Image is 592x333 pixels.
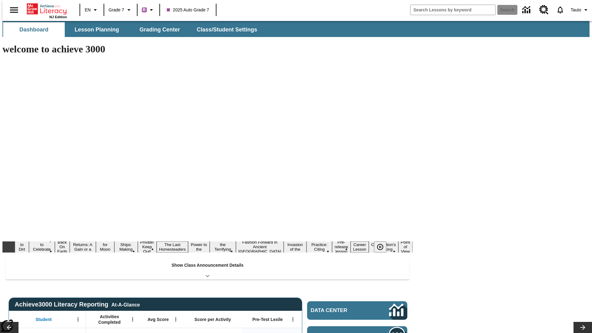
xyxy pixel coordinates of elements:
span: Pre-Test Lexile [253,317,283,322]
input: search field [410,5,495,15]
button: Boost Class color is purple. Change class color [139,4,158,15]
button: Slide 16 The Constitution's Balancing Act [369,237,398,257]
button: Slide 4 Free Returns: A Gain or a Drain? [70,237,96,257]
div: Pause [374,241,393,253]
div: Home [27,2,67,19]
button: Lesson carousel, Next [573,322,592,333]
button: Slide 14 Pre-release lesson [332,239,351,255]
p: Show Class Announcement Details [171,262,244,269]
button: Open Menu [288,315,298,324]
button: Slide 15 Career Lesson [351,241,369,253]
span: Student [35,317,51,322]
div: At-A-Glance [111,301,140,308]
span: Avg Score [147,317,169,322]
button: Grade: Grade 7, Select a grade [106,4,135,15]
button: Slide 1 Born to Dirt Bike [15,237,29,257]
span: Data Center [311,307,368,314]
button: Lesson Planning [66,22,128,37]
a: Notifications [552,2,568,18]
span: Score per Activity [195,317,231,322]
span: Activities Completed [89,314,130,325]
span: EN [85,7,91,13]
button: Slide 6 Cruise Ships: Making Waves [114,237,138,257]
button: Profile/Settings [568,4,592,15]
div: SubNavbar [2,21,590,37]
button: Slide 10 Attack of the Terrifying Tomatoes [210,237,236,257]
button: Slide 13 Mixed Practice: Citing Evidence [306,237,332,257]
div: SubNavbar [2,22,263,37]
span: B [143,6,146,14]
button: Open Menu [128,315,137,324]
a: Data Center [519,2,536,18]
button: Language: EN, Select a language [82,4,102,15]
button: Slide 2 Get Ready to Celebrate Juneteenth! [29,237,55,257]
button: Slide 9 Solar Power to the People [188,237,210,257]
button: Class/Student Settings [192,22,262,37]
a: Data Center [307,301,407,320]
span: 2025 Auto Grade 7 [167,7,209,13]
button: Grading Center [129,22,191,37]
button: Open Menu [171,315,180,324]
button: Open side menu [5,1,23,19]
button: Slide 3 Back On Earth [55,239,70,255]
span: NJ Edition [49,15,67,19]
h1: welcome to achieve 3000 [2,43,413,55]
span: Grade 7 [109,7,124,13]
button: Slide 11 Fashion Forward in Ancient Rome [236,239,284,255]
button: Slide 5 Time for Moon Rules? [96,237,114,257]
button: Pause [374,241,386,253]
button: Slide 12 The Invasion of the Free CD [284,237,307,257]
button: Dashboard [3,22,65,37]
span: Tauto [571,7,581,13]
button: Slide 7 Private! Keep Out! [138,239,157,255]
a: Home [27,3,67,15]
span: Achieve3000 Literacy Reporting [15,301,140,308]
a: Resource Center, Will open in new tab [536,2,552,18]
button: Open Menu [73,315,83,324]
div: Show Class Announcement Details [6,258,409,280]
button: Slide 8 The Last Homesteaders [157,241,188,253]
button: Slide 17 Point of View [398,239,413,255]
